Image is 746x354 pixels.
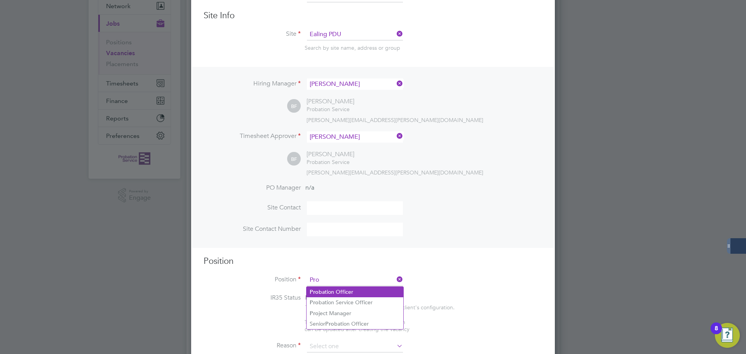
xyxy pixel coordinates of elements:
b: Pro [310,289,319,295]
span: The status determination for this position can be updated after creating the vacancy [305,319,410,333]
span: n/a [305,184,314,192]
label: Site Contact Number [204,225,301,233]
li: ject Manager [307,308,403,319]
h3: Position [204,256,542,267]
label: Reason [204,342,301,350]
label: Site Contact [204,204,301,212]
span: [PERSON_NAME][EMAIL_ADDRESS][PERSON_NAME][DOMAIN_NAME] [307,117,483,124]
span: BF [287,152,301,166]
b: Pro [310,310,319,317]
li: Senior bation Officer [307,319,403,329]
button: Open Resource Center, 8 new notifications [715,323,740,348]
h3: Site Info [204,10,542,21]
span: Search by site name, address or group [305,44,400,51]
span: BF [287,99,301,113]
input: Search for... [307,78,403,90]
div: 8 [715,328,718,338]
input: Search for... [307,131,403,143]
input: Search for... [307,29,403,40]
span: Disabled for this client. [305,294,369,302]
div: [PERSON_NAME] [307,150,354,159]
label: Hiring Manager [204,80,301,88]
label: PO Manager [204,184,301,192]
b: Pro [325,321,334,327]
label: Site [204,30,301,38]
label: Position [204,276,301,284]
label: Timesheet Approver [204,132,301,140]
div: Probation Service [307,106,354,113]
li: bation Service Officer [307,297,403,308]
div: [PERSON_NAME] [307,98,354,106]
span: [PERSON_NAME][EMAIL_ADDRESS][PERSON_NAME][DOMAIN_NAME] [307,169,483,176]
div: This feature can be enabled under this client's configuration. [305,302,455,311]
input: Select one [307,341,403,352]
b: Pro [310,299,319,306]
li: bation Officer [307,287,403,297]
input: Search for... [307,274,403,286]
label: IR35 Status [204,294,301,302]
div: Probation Service [307,159,354,166]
